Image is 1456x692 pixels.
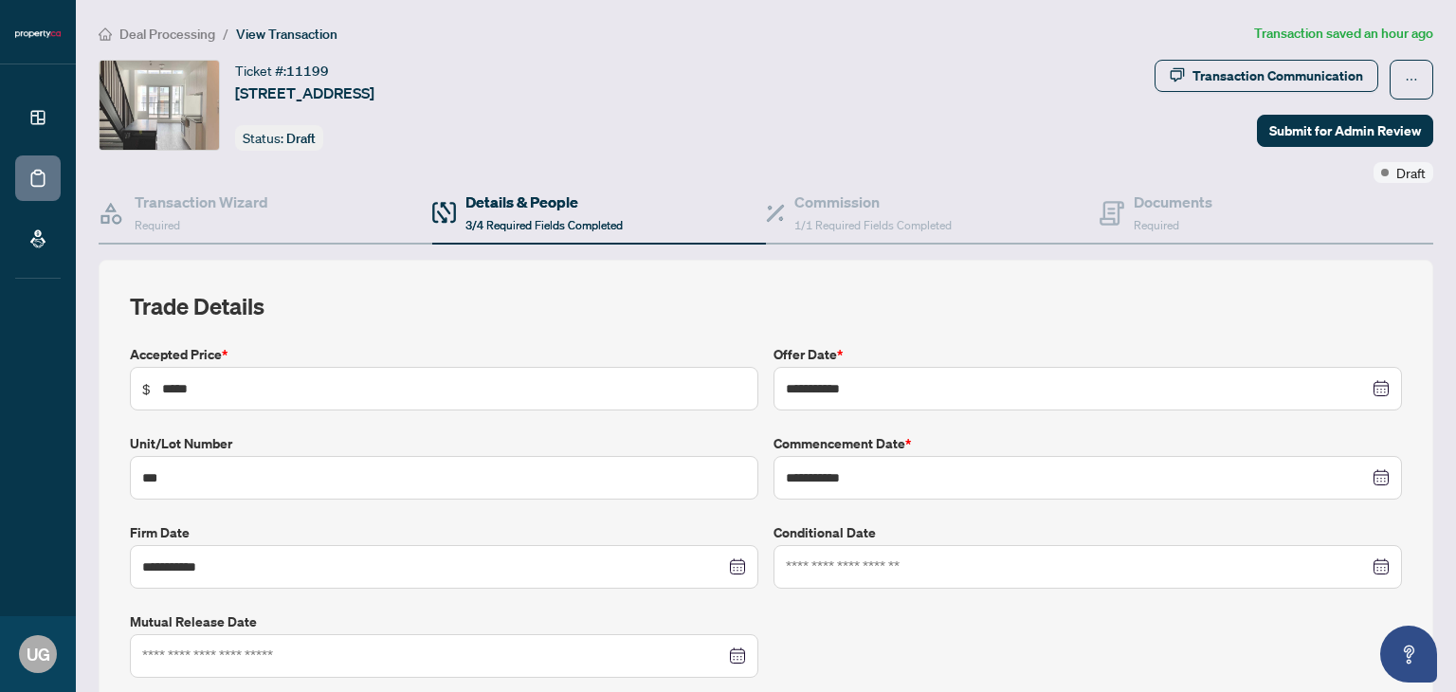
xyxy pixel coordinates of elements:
[1269,116,1421,146] span: Submit for Admin Review
[130,433,758,454] label: Unit/Lot Number
[465,218,623,232] span: 3/4 Required Fields Completed
[1405,73,1418,86] span: ellipsis
[135,218,180,232] span: Required
[1380,626,1437,683] button: Open asap
[773,522,1402,543] label: Conditional Date
[27,641,50,667] span: UG
[135,191,268,213] h4: Transaction Wizard
[1254,23,1433,45] article: Transaction saved an hour ago
[1192,61,1363,91] div: Transaction Communication
[142,378,151,399] span: $
[130,344,758,365] label: Accepted Price
[235,82,374,104] span: [STREET_ADDRESS]
[235,125,323,151] div: Status:
[465,191,623,213] h4: Details & People
[1134,191,1212,213] h4: Documents
[119,26,215,43] span: Deal Processing
[130,291,1402,321] h2: Trade Details
[130,522,758,543] label: Firm Date
[1257,115,1433,147] button: Submit for Admin Review
[236,26,337,43] span: View Transaction
[1155,60,1378,92] button: Transaction Communication
[794,191,952,213] h4: Commission
[1134,218,1179,232] span: Required
[100,61,219,150] img: IMG-C12355900_1.jpg
[99,27,112,41] span: home
[794,218,952,232] span: 1/1 Required Fields Completed
[773,433,1402,454] label: Commencement Date
[286,63,329,80] span: 11199
[130,611,758,632] label: Mutual Release Date
[223,23,228,45] li: /
[773,344,1402,365] label: Offer Date
[235,60,329,82] div: Ticket #:
[15,28,61,40] img: logo
[286,130,316,147] span: Draft
[1396,162,1426,183] span: Draft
